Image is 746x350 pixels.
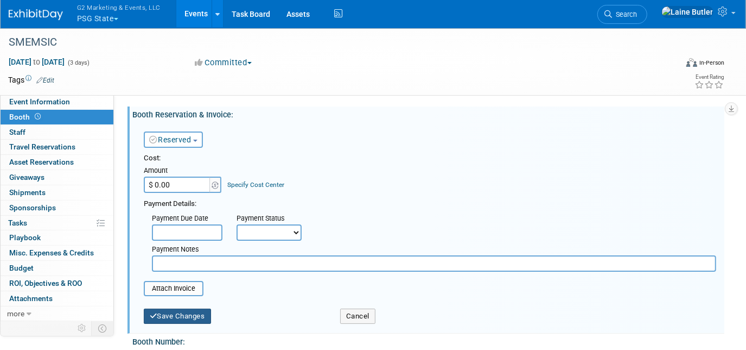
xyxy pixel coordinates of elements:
[144,309,211,324] button: Save Changes
[73,321,92,335] td: Personalize Event Tab Strip
[1,246,113,260] a: Misc. Expenses & Credits
[77,2,161,13] span: G2 Marketing & Events, LLC
[9,233,41,242] span: Playbook
[1,291,113,306] a: Attachments
[1,201,113,215] a: Sponsorships
[8,57,65,67] span: [DATE] [DATE]
[144,132,203,148] button: Reserved
[9,128,25,136] span: Staff
[1,276,113,291] a: ROI, Objectives & ROO
[340,309,375,324] button: Cancel
[1,155,113,170] a: Asset Reservations
[686,58,697,67] img: Format-Inperson.png
[612,10,637,18] span: Search
[8,218,27,227] span: Tasks
[92,321,114,335] td: Toggle Event Tabs
[1,185,113,200] a: Shipments
[31,58,42,66] span: to
[1,170,113,185] a: Giveaways
[694,74,724,80] div: Event Rating
[9,188,46,197] span: Shipments
[33,112,43,121] span: Booth not reserved yet
[144,153,716,164] div: Cost:
[661,6,713,18] img: Laine Butler
[132,334,724,347] div: Booth Number:
[9,294,53,303] span: Attachments
[228,181,285,189] a: Specify Cost Center
[9,142,75,151] span: Travel Reservations
[9,203,56,212] span: Sponsorships
[9,264,34,272] span: Budget
[149,135,192,144] a: Reserved
[597,5,647,24] a: Search
[699,59,724,67] div: In-Person
[9,112,43,121] span: Booth
[1,125,113,140] a: Staff
[7,309,24,318] span: more
[9,158,74,166] span: Asset Reservations
[1,95,113,109] a: Event Information
[9,279,82,287] span: ROI, Objectives & ROO
[9,248,94,257] span: Misc. Expenses & Credits
[237,214,309,224] div: Payment Status
[1,230,113,245] a: Playbook
[1,307,113,321] a: more
[619,57,724,73] div: Event Format
[5,33,664,52] div: SMEMSIC
[1,216,113,230] a: Tasks
[9,173,44,182] span: Giveaways
[1,110,113,124] a: Booth
[152,214,220,224] div: Payment Due Date
[192,57,256,68] button: Committed
[144,196,716,209] div: Payment Details:
[67,59,90,66] span: (3 days)
[152,245,716,255] div: Payment Notes
[9,9,63,20] img: ExhibitDay
[36,77,54,84] a: Edit
[1,261,113,276] a: Budget
[144,166,222,177] div: Amount
[8,74,54,85] td: Tags
[9,97,70,106] span: Event Information
[1,140,113,154] a: Travel Reservations
[132,107,724,120] div: Booth Reservation & Invoice:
